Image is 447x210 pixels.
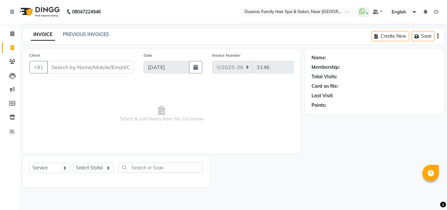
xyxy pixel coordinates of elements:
div: Card on file: [312,83,338,90]
img: logo [17,3,62,21]
div: Name: [312,54,326,61]
button: +91 [29,61,48,73]
span: Select & add items from the list below [29,81,294,147]
div: Membership: [312,64,340,71]
a: PREVIOUS INVOICES [63,31,109,37]
label: Invoice Number [212,52,241,58]
button: Save [412,31,435,41]
a: INVOICE [31,29,55,41]
div: Total Visits: [312,73,337,80]
div: Last Visit: [312,92,333,99]
label: Client [29,52,40,58]
button: Create New [371,31,409,41]
input: Search by Name/Mobile/Email/Code [47,61,134,73]
label: Date [144,52,152,58]
div: Points: [312,102,326,109]
b: 08047224946 [72,3,101,21]
input: Search or Scan [119,162,203,173]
